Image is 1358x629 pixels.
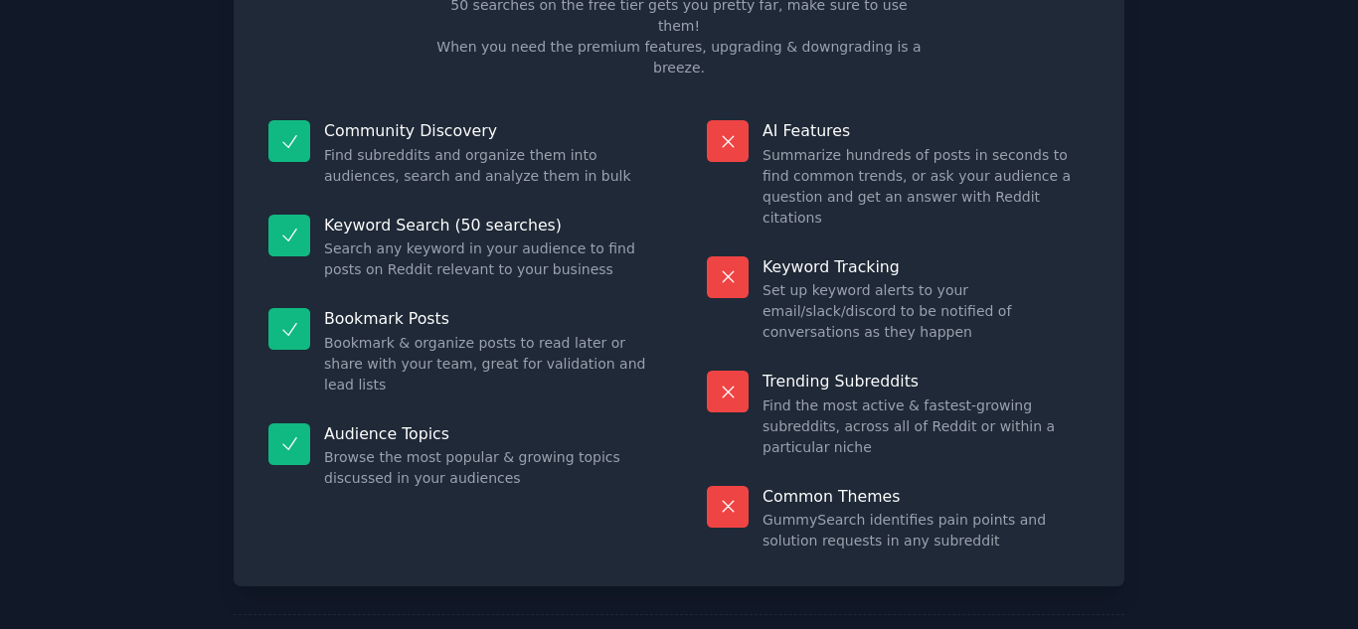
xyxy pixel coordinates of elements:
[324,120,651,141] p: Community Discovery
[763,371,1090,392] p: Trending Subreddits
[324,423,651,444] p: Audience Topics
[763,486,1090,507] p: Common Themes
[324,145,651,187] dd: Find subreddits and organize them into audiences, search and analyze them in bulk
[763,395,1090,458] dd: Find the most active & fastest-growing subreddits, across all of Reddit or within a particular niche
[763,280,1090,343] dd: Set up keyword alerts to your email/slack/discord to be notified of conversations as they happen
[763,145,1090,229] dd: Summarize hundreds of posts in seconds to find common trends, or ask your audience a question and...
[324,308,651,329] p: Bookmark Posts
[763,256,1090,277] p: Keyword Tracking
[324,238,651,280] dd: Search any keyword in your audience to find posts on Reddit relevant to your business
[324,215,651,236] p: Keyword Search (50 searches)
[324,333,651,395] dd: Bookmark & organize posts to read later or share with your team, great for validation and lead lists
[763,120,1090,141] p: AI Features
[763,510,1090,551] dd: GummySearch identifies pain points and solution requests in any subreddit
[324,447,651,489] dd: Browse the most popular & growing topics discussed in your audiences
